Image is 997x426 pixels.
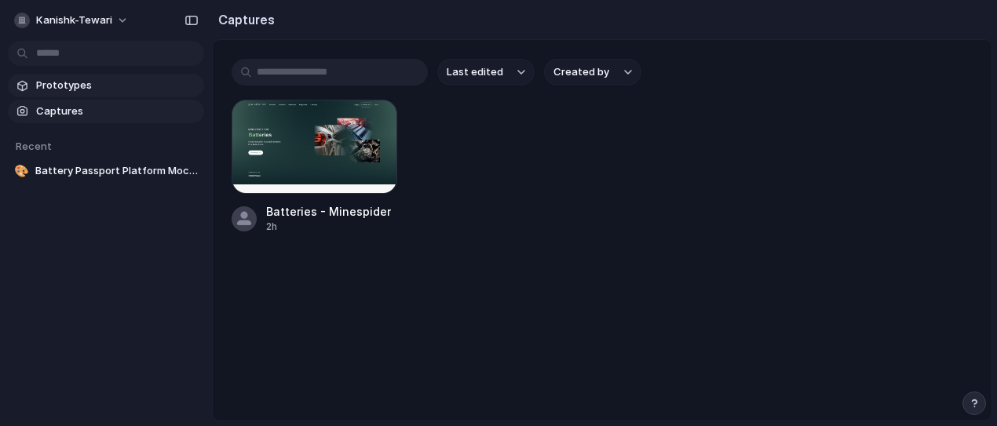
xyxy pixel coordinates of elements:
[16,140,52,152] span: Recent
[266,203,391,220] div: Batteries - Minespider
[553,64,609,80] span: Created by
[8,8,137,33] button: kanishk-tewari
[8,100,204,123] a: Captures
[447,64,503,80] span: Last edited
[36,13,112,28] span: kanishk-tewari
[8,159,204,183] a: 🎨Battery Passport Platform Mockup
[35,163,198,179] span: Battery Passport Platform Mockup
[8,74,204,97] a: Prototypes
[266,220,391,234] div: 2h
[437,59,535,86] button: Last edited
[544,59,641,86] button: Created by
[212,10,275,29] h2: Captures
[36,78,198,93] span: Prototypes
[36,104,198,119] span: Captures
[14,163,29,179] div: 🎨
